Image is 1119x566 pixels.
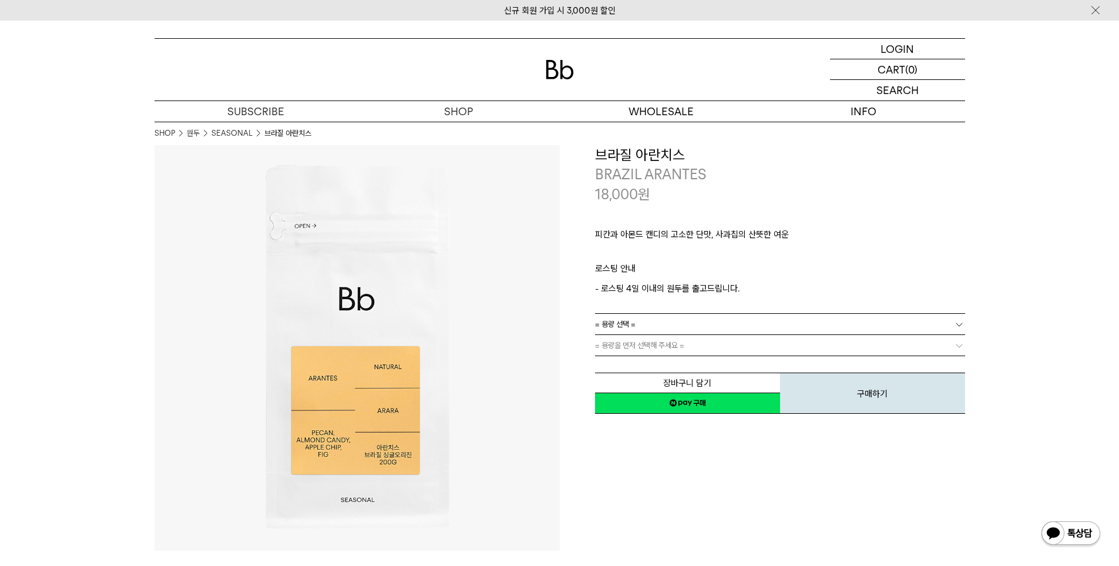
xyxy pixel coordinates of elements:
[187,128,200,139] a: 원두
[830,59,965,80] a: CART (0)
[154,128,175,139] a: SHOP
[638,186,650,203] span: 원
[560,101,762,122] p: WHOLESALE
[1040,520,1101,548] img: 카카오톡 채널 1:1 채팅 버튼
[154,145,560,551] img: 브라질 아란치스
[595,262,965,282] p: 로스팅 안내
[595,373,780,393] button: 장바구니 담기
[546,60,574,79] img: 로고
[905,59,918,79] p: (0)
[595,247,965,262] p: ㅤ
[595,145,965,165] h3: 브라질 아란치스
[264,128,311,139] li: 브라질 아란치스
[780,373,965,414] button: 구매하기
[595,227,965,247] p: 피칸과 아몬드 캔디의 고소한 단맛, 사과칩의 산뜻한 여운
[595,165,965,185] p: BRAZIL ARANTES
[881,39,914,59] p: LOGIN
[595,335,684,356] span: = 용량을 먼저 선택해 주세요 =
[595,185,650,205] p: 18,000
[830,39,965,59] a: LOGIN
[154,101,357,122] a: SUBSCRIBE
[595,393,780,414] a: 새창
[878,59,905,79] p: CART
[876,80,919,101] p: SEARCH
[504,5,616,16] a: 신규 회원 가입 시 3,000원 할인
[762,101,965,122] p: INFO
[211,128,253,139] a: SEASONAL
[595,314,636,334] span: = 용량 선택 =
[595,282,965,296] p: - 로스팅 4일 이내의 원두를 출고드립니다.
[357,101,560,122] a: SHOP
